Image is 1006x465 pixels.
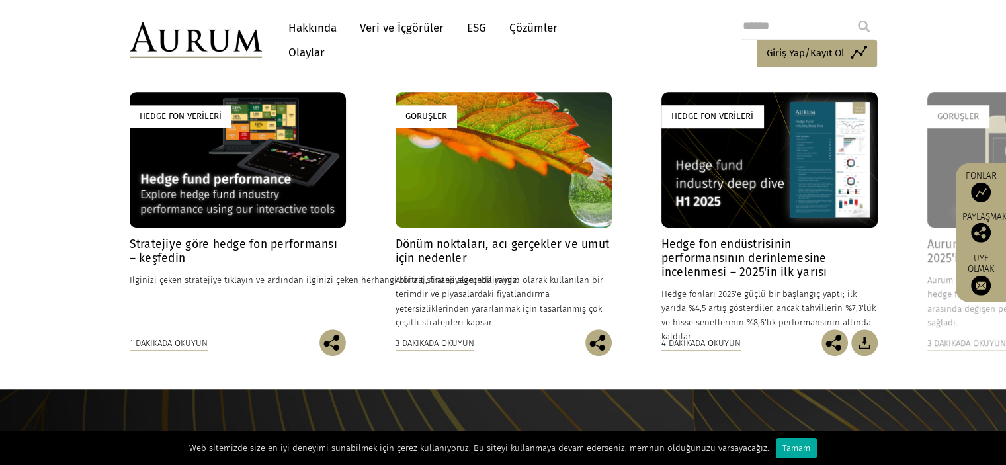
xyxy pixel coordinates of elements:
a: Hakkında [282,16,343,40]
img: Bu gönderiyi paylaş [585,329,612,356]
font: Görüşler [405,111,447,121]
a: Hedge Fon Verileri Hedge fon endüstrisinin performansının derinlemesine incelenmesi – 2025'in ilk... [661,92,878,329]
font: Fonlar [966,169,997,181]
font: Dönüm noktaları, acı gerçekler ve umut için nedenler [396,237,610,265]
img: Bu gönderiyi paylaş [319,329,346,356]
font: İlginizi çeken stratejiye tıklayın ve ardından ilginizi çeken herhangi bir alt stratejiye [130,275,464,285]
font: 3 dakikada okuyun [927,338,1006,348]
font: Olaylar [288,46,325,60]
font: Stratejiye göre hedge fon performansı – keşfedin [130,237,337,265]
a: Hedge Fon Verileri Stratejiye göre hedge fon performansı – keşfedin İlginizi çeken stratejiye tık... [130,92,346,329]
img: Erişim Fonları [971,182,991,202]
font: Hedge fon endüstrisinin performansının derinlemesine incelenmesi – 2025'in ilk yarısı [661,237,827,279]
font: ESG [467,21,486,35]
img: Bu gönderiyi paylaş [971,222,991,242]
a: Üye olmak [962,252,999,296]
img: Aurum [130,22,262,58]
img: Makaleyi İndir [851,329,878,356]
font: Hedge Fon Verileri [671,111,753,121]
font: 3 dakikada okuyun [396,338,474,348]
font: Tamam [782,443,810,453]
img: Bu gönderiyi paylaş [821,329,848,356]
font: Hedge Fon Verileri [140,111,222,121]
a: Fonlar [962,169,999,202]
font: 4 dakikada okuyun [661,338,741,348]
a: Olaylar [282,40,325,65]
input: Submit [851,13,877,40]
a: Görüşler Dönüm noktaları, acı gerçekler ve umut için nedenler Arbitraj, finans alanında yaygın ol... [396,92,612,329]
a: Çözümler [503,16,564,40]
font: Hakkında [288,21,337,35]
font: Üye olmak [968,252,994,275]
font: Giriş Yap/Kayıt Ol [767,47,844,59]
a: Giriş Yap/Kayıt Ol [757,40,877,67]
img: Bültenimize kaydolun [971,276,991,296]
font: Görüşler [937,111,979,121]
font: Arbitraj, finans alanında yaygın olarak kullanılan bir terimdir ve piyasalardaki fiyatlandırma ye... [396,275,603,327]
font: Hedge fonları 2025'e güçlü bir başlangıç ​​yaptı; ilk yarıda %4,5 artış gösterdiler, ancak tahvil... [661,289,876,341]
font: Veri ve İçgörüler [360,21,444,35]
font: 1 dakikada okuyun [130,338,208,348]
font: Web sitemizde size en iyi deneyimi sunabilmek için çerez kullanıyoruz. Bu siteyi kullanmaya devam... [189,443,769,453]
a: Veri ve İçgörüler [353,16,450,40]
font: Çözümler [509,21,558,35]
a: ESG [460,16,493,40]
